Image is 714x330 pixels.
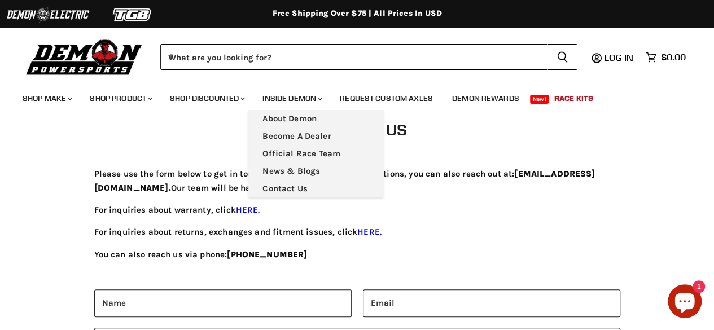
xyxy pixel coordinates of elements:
a: Inside Demon [254,87,329,110]
a: Become A Dealer [248,127,384,145]
p: You can also reach us via phone: [94,248,620,261]
strong: [EMAIL_ADDRESS][DOMAIN_NAME]. [94,169,595,192]
a: HERE. [236,205,260,215]
strong: [PHONE_NUMBER] [227,249,307,259]
img: TGB Logo 2 [90,4,175,25]
form: Product [160,44,577,70]
span: Please use the form below to get in touch with us. If you have any questions, you can also reach ... [94,169,595,192]
span: Log in [605,52,633,63]
input: When autocomplete results are available use up and down arrows to review and enter to select [160,44,547,70]
img: Demon Powersports [23,37,146,77]
a: Shop Product [81,87,159,110]
h1: Contact Us [188,121,527,139]
a: $0.00 [640,49,691,65]
a: News & Blogs [248,162,384,180]
a: Demon Rewards [444,87,528,110]
a: Request Custom Axles [331,87,441,110]
a: Shop Discounted [161,87,252,110]
inbox-online-store-chat: Shopify online store chat [664,284,705,321]
a: HERE. [357,227,382,237]
a: Log in [599,52,640,63]
span: New! [530,95,549,104]
button: Search [547,44,577,70]
img: Demon Electric Logo 2 [6,4,90,25]
a: Official Race Team [248,145,384,162]
ul: Main menu [14,82,683,110]
span: For inquiries about returns, exchanges and fitment issues, click [94,227,382,237]
ul: Main menu [248,110,384,197]
span: For inquiries about warranty, click [94,205,260,215]
a: Race Kits [546,87,602,110]
span: $0.00 [661,52,686,63]
a: About Demon [248,110,384,127]
a: Contact Us [248,180,384,197]
a: Shop Make [14,87,79,110]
